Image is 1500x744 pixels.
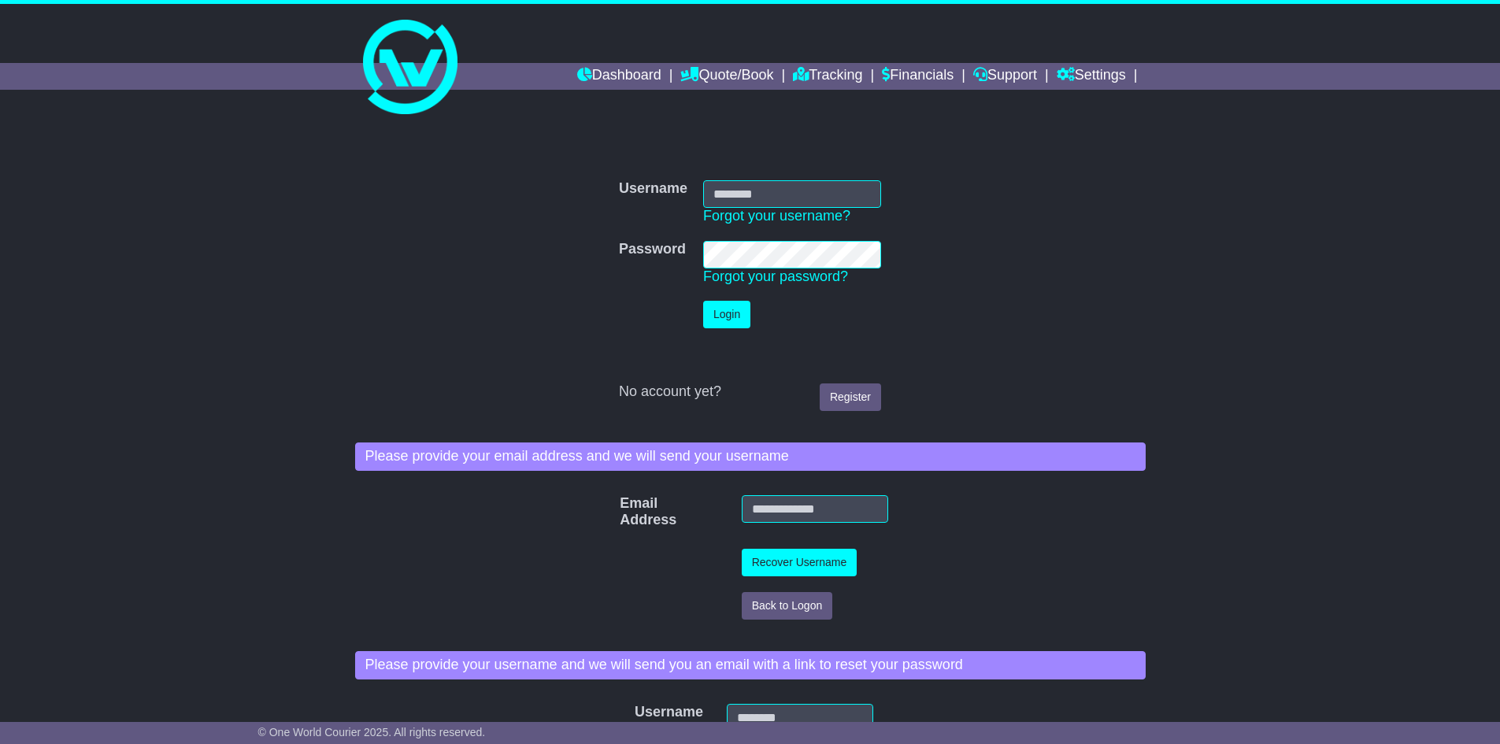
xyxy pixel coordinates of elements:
a: Settings [1057,63,1126,90]
a: Tracking [793,63,862,90]
a: Forgot your username? [703,208,850,224]
label: Email Address [612,495,640,529]
a: Dashboard [577,63,661,90]
a: Financials [882,63,954,90]
div: Please provide your email address and we will send your username [355,442,1146,471]
a: Register [820,383,881,411]
button: Recover Username [742,549,857,576]
label: Username [619,180,687,198]
button: Back to Logon [742,592,833,620]
div: Please provide your username and we will send you an email with a link to reset your password [355,651,1146,679]
span: © One World Courier 2025. All rights reserved. [258,726,486,738]
a: Forgot your password? [703,268,848,284]
label: Password [619,241,686,258]
div: No account yet? [619,383,881,401]
a: Support [973,63,1037,90]
button: Login [703,301,750,328]
label: Username [627,704,648,721]
a: Quote/Book [680,63,773,90]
